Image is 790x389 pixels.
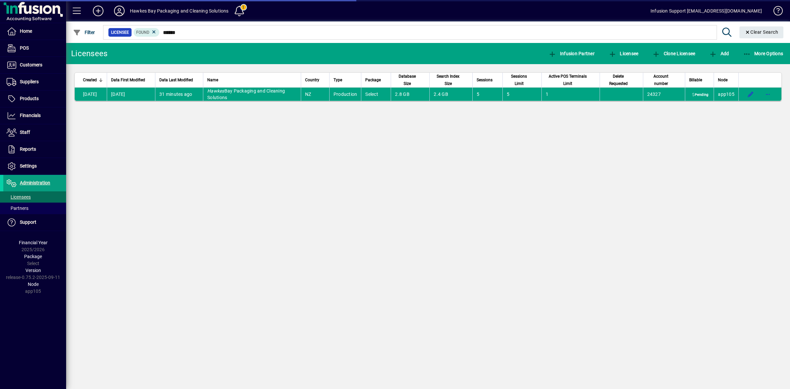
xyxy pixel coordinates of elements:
[7,194,31,200] span: Licensees
[73,30,95,35] span: Filter
[334,76,357,84] div: Type
[745,89,756,99] button: Edit
[3,107,66,124] a: Financials
[3,40,66,57] a: POS
[20,28,32,34] span: Home
[155,88,203,101] td: 31 minutes ago
[546,73,596,87] div: Active POS Terminals Limit
[3,141,66,158] a: Reports
[28,282,39,287] span: Node
[20,96,39,101] span: Products
[709,51,729,56] span: Add
[20,45,29,51] span: POS
[743,51,783,56] span: More Options
[365,76,381,84] span: Package
[541,88,600,101] td: 1
[689,76,702,84] span: Billable
[607,48,640,59] button: Licensee
[739,26,784,38] button: Clear
[3,74,66,90] a: Suppliers
[83,76,97,84] span: Created
[429,88,472,101] td: 2.4 GB
[507,73,531,87] span: Sessions Limit
[20,62,42,67] span: Customers
[111,76,145,84] span: Data First Modified
[107,88,155,101] td: [DATE]
[334,76,342,84] span: Type
[19,240,48,245] span: Financial Year
[159,76,193,84] span: Data Last Modified
[83,76,103,84] div: Created
[71,26,97,38] button: Filter
[609,51,639,56] span: Licensee
[643,88,685,101] td: 24327
[741,48,785,59] button: More Options
[3,203,66,214] a: Partners
[20,146,36,152] span: Reports
[472,88,502,101] td: 5
[434,73,468,87] div: Search Index Size
[305,76,325,84] div: Country
[647,73,675,87] span: Account number
[20,180,50,185] span: Administration
[207,88,224,94] em: Hawkes
[7,206,28,211] span: Partners
[718,76,728,84] span: Node
[647,73,681,87] div: Account number
[689,76,710,84] div: Billable
[3,57,66,73] a: Customers
[707,48,731,59] button: Add
[20,219,36,225] span: Support
[651,48,697,59] button: Clone Licensee
[745,29,778,35] span: Clear Search
[718,92,734,97] span: app105.prod.infusionbusinesssoftware.com
[691,92,710,97] span: Pending
[477,76,493,84] span: Sessions
[207,76,297,84] div: Name
[134,28,160,37] mat-chip: Found Status: Found
[718,76,734,84] div: Node
[301,88,329,101] td: NZ
[3,23,66,40] a: Home
[88,5,109,17] button: Add
[3,214,66,231] a: Support
[3,158,66,175] a: Settings
[207,76,218,84] span: Name
[20,113,41,118] span: Financials
[305,76,319,84] span: Country
[3,124,66,141] a: Staff
[507,73,537,87] div: Sessions Limit
[207,88,285,100] span: Bay Packaging and Cleaning Solutions
[547,48,596,59] button: Infusion Partner
[20,163,37,169] span: Settings
[395,73,425,87] div: Database Size
[130,6,229,16] div: Hawkes Bay Packaging and Cleaning Solutions
[769,1,782,23] a: Knowledge Base
[75,88,107,101] td: [DATE]
[111,76,151,84] div: Data First Modified
[329,88,361,101] td: Production
[604,73,639,87] div: Delete Requested
[361,88,391,101] td: Select
[652,51,695,56] span: Clone Licensee
[20,130,30,135] span: Staff
[548,51,595,56] span: Infusion Partner
[109,5,130,17] button: Profile
[111,29,129,36] span: Licensee
[25,268,41,273] span: Version
[395,73,419,87] span: Database Size
[159,76,199,84] div: Data Last Modified
[20,79,39,84] span: Suppliers
[502,88,541,101] td: 5
[434,73,462,87] span: Search Index Size
[604,73,633,87] span: Delete Requested
[546,73,590,87] span: Active POS Terminals Limit
[3,191,66,203] a: Licensees
[477,76,498,84] div: Sessions
[3,91,66,107] a: Products
[136,30,149,35] span: Found
[391,88,429,101] td: 2.8 GB
[24,254,42,259] span: Package
[651,6,762,16] div: Infusion Support [EMAIL_ADDRESS][DOMAIN_NAME]
[71,48,107,59] div: Licensees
